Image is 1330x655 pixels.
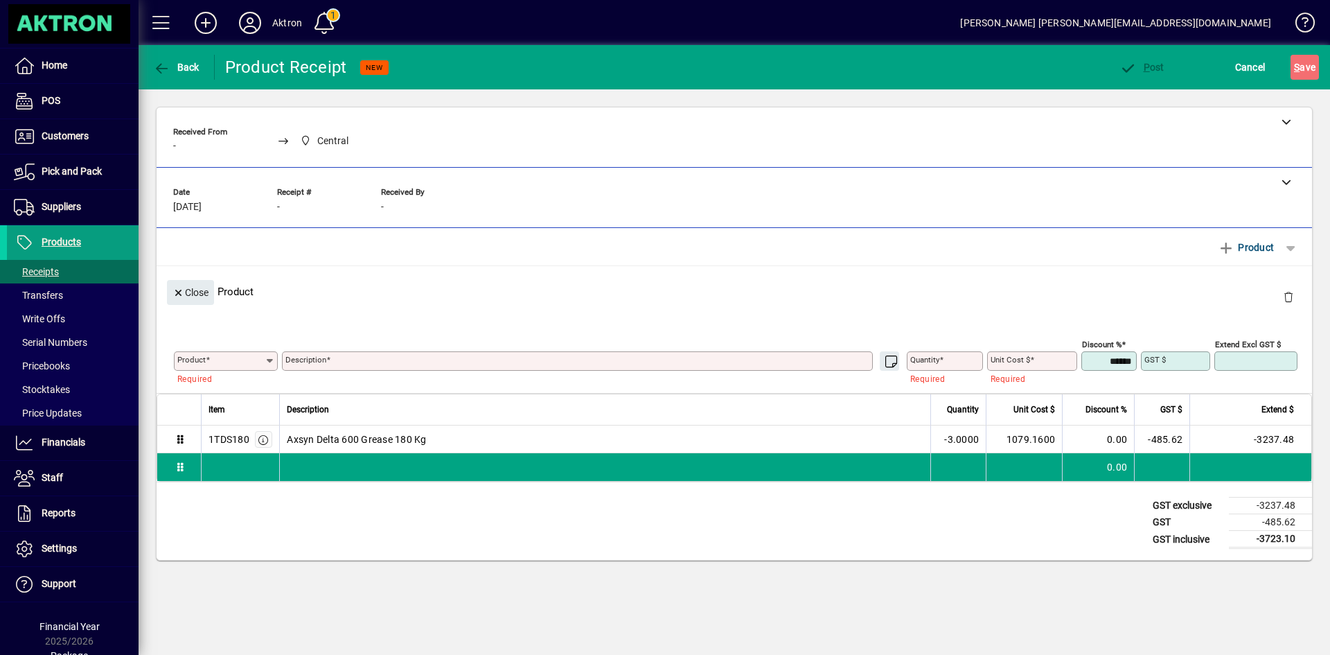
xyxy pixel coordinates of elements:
[1294,62,1300,73] span: S
[42,472,63,483] span: Staff
[1272,280,1305,313] button: Delete
[1189,426,1311,453] td: -3237.48
[177,371,267,385] mat-error: Required
[991,371,1066,385] mat-error: Required
[272,12,302,34] div: Aktron
[150,55,203,80] button: Back
[991,355,1030,365] mat-label: Unit Cost $
[14,313,65,324] span: Write Offs
[960,12,1271,34] div: [PERSON_NAME] [PERSON_NAME][EMAIL_ADDRESS][DOMAIN_NAME]
[910,355,939,365] mat-label: Quantity
[7,283,139,307] a: Transfers
[1082,340,1121,349] mat-label: Discount %
[177,355,206,365] mat-label: Product
[1144,62,1150,73] span: P
[7,307,139,331] a: Write Offs
[42,507,76,518] span: Reports
[317,134,348,148] span: Central
[157,266,1312,317] div: Product
[42,578,76,589] span: Support
[139,55,215,80] app-page-header-button: Back
[1285,3,1313,48] a: Knowledge Base
[930,426,986,453] td: -3.0000
[7,84,139,119] a: POS
[42,166,102,177] span: Pick and Pack
[1146,531,1229,548] td: GST inclusive
[7,155,139,189] a: Pick and Pack
[7,378,139,401] a: Stocktakes
[1085,402,1127,417] span: Discount %
[228,10,272,35] button: Profile
[7,260,139,283] a: Receipts
[1134,426,1189,453] td: -485.62
[7,496,139,531] a: Reports
[7,461,139,496] a: Staff
[296,132,355,150] span: Central
[1062,426,1134,453] td: 0.00
[163,286,218,298] app-page-header-button: Close
[209,402,225,417] span: Item
[279,426,930,453] td: Axsyn Delta 600 Grease 180 Kg
[7,354,139,378] a: Pricebooks
[1235,56,1266,78] span: Cancel
[225,56,347,78] div: Product Receipt
[167,280,214,305] button: Close
[42,95,60,106] span: POS
[1261,402,1294,417] span: Extend $
[42,130,89,141] span: Customers
[1013,402,1055,417] span: Unit Cost $
[173,202,202,213] span: [DATE]
[7,119,139,154] a: Customers
[366,63,383,72] span: NEW
[1229,498,1312,514] td: -3237.48
[381,202,384,213] span: -
[173,141,176,152] span: -
[14,360,70,372] span: Pricebooks
[42,437,85,448] span: Financials
[42,201,81,212] span: Suppliers
[7,426,139,460] a: Financials
[7,49,139,83] a: Home
[1119,62,1164,73] span: ost
[947,402,979,417] span: Quantity
[1229,531,1312,548] td: -3723.10
[1146,498,1229,514] td: GST exclusive
[1146,514,1229,531] td: GST
[287,402,329,417] span: Description
[184,10,228,35] button: Add
[1160,402,1182,417] span: GST $
[14,266,59,277] span: Receipts
[1215,340,1281,349] mat-label: Extend excl GST $
[39,621,100,632] span: Financial Year
[1116,55,1168,80] button: Post
[14,337,87,348] span: Serial Numbers
[172,281,209,304] span: Close
[7,331,139,354] a: Serial Numbers
[1144,355,1166,365] mat-label: GST $
[1291,55,1319,80] button: Save
[42,543,77,554] span: Settings
[42,60,67,71] span: Home
[1229,514,1312,531] td: -485.62
[14,408,82,419] span: Price Updates
[14,384,70,395] span: Stocktakes
[42,236,81,247] span: Products
[7,567,139,602] a: Support
[1062,453,1134,481] td: 0.00
[14,290,63,301] span: Transfers
[7,401,139,425] a: Price Updates
[7,190,139,225] a: Suppliers
[1007,433,1055,446] span: 1079.1600
[1294,56,1315,78] span: ave
[277,202,280,213] span: -
[1232,55,1269,80] button: Cancel
[153,62,199,73] span: Back
[910,371,972,385] mat-error: Required
[1272,290,1305,303] app-page-header-button: Delete
[7,532,139,566] a: Settings
[285,355,326,365] mat-label: Description
[209,433,249,446] div: 1TDS180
